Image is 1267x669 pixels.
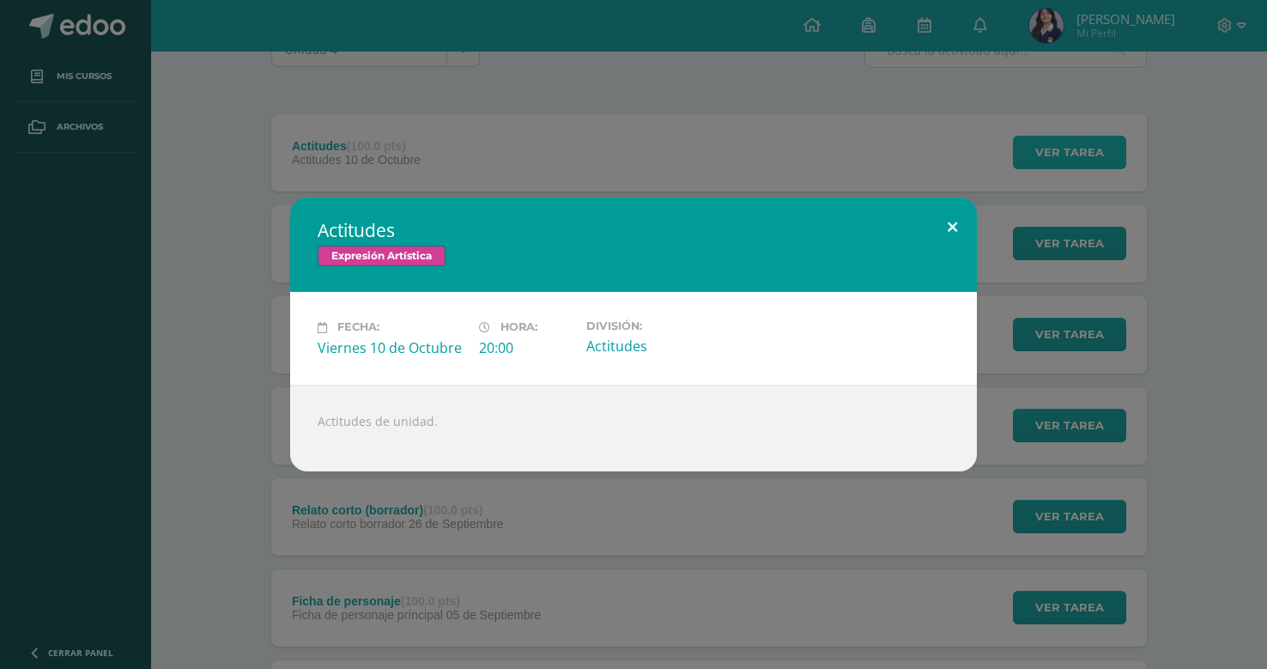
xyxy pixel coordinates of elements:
div: Actitudes [586,337,734,356]
span: Hora: [500,321,537,334]
div: 20:00 [479,338,573,357]
button: Close (Esc) [928,198,977,256]
span: Expresión Artística [318,246,446,266]
div: Viernes 10 de Octubre [318,338,465,357]
span: Fecha: [337,321,379,334]
div: Actitudes de unidad. [290,385,977,471]
label: División: [586,319,734,332]
h2: Actitudes [318,218,949,242]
